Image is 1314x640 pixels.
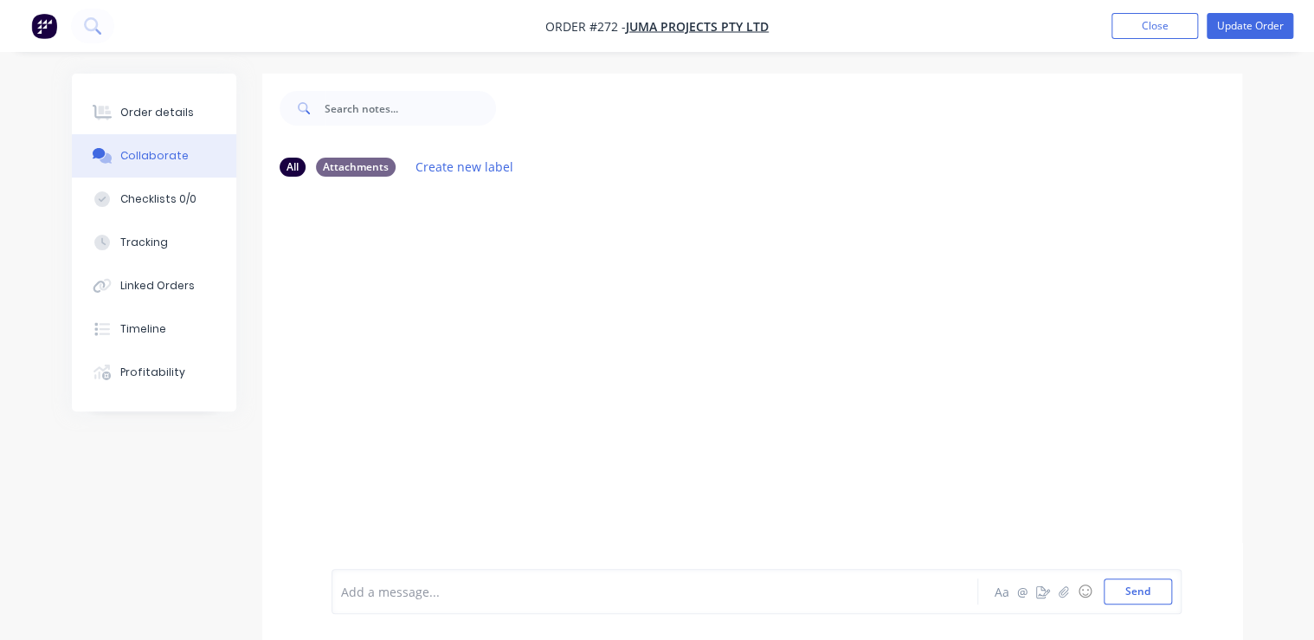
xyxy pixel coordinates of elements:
div: Profitability [120,365,185,380]
button: Close [1111,13,1198,39]
button: Update Order [1207,13,1293,39]
div: Order details [120,105,194,120]
button: Aa [991,581,1012,602]
button: Profitability [72,351,236,394]
button: Checklists 0/0 [72,178,236,221]
div: Linked Orders [120,278,195,294]
button: Collaborate [72,134,236,178]
div: Checklists 0/0 [120,191,196,207]
div: Collaborate [120,148,189,164]
button: Tracking [72,221,236,264]
input: Search notes... [325,91,496,126]
button: Timeline [72,307,236,351]
div: Attachments [316,158,396,177]
span: Order #272 - [545,18,626,35]
button: Send [1104,579,1172,604]
div: Tracking [120,235,168,250]
button: Linked Orders [72,264,236,307]
button: Create new label [406,155,522,178]
button: Order details [72,91,236,134]
button: @ [1012,581,1033,602]
button: ☺ [1074,581,1095,602]
div: All [280,158,306,177]
img: Factory [31,13,57,39]
div: Timeline [120,321,166,337]
a: JUMA PROJECTS PTY LTD [626,18,769,35]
